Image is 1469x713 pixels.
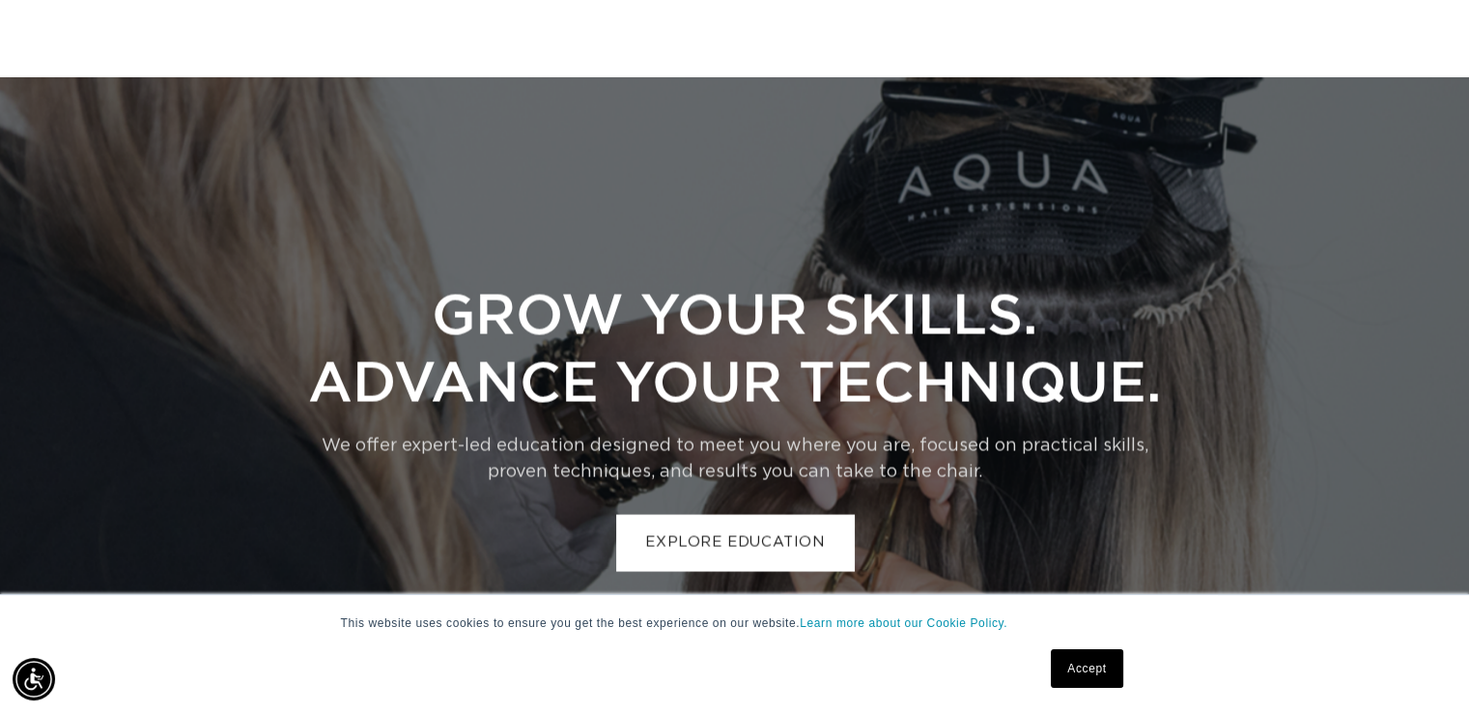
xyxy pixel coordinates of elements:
[296,434,1174,486] p: We offer expert-led education designed to meet you where you are, focused on practical skills, pr...
[800,616,1007,630] a: Learn more about our Cookie Policy.
[616,515,853,571] a: EXPLORE EDUCATION
[296,280,1174,414] p: Grow Your Skills. Advance Your Technique.
[341,614,1129,632] p: This website uses cookies to ensure you get the best experience on our website.
[1051,649,1122,688] a: Accept
[1372,620,1469,713] iframe: Chat Widget
[13,658,55,700] div: Accessibility Menu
